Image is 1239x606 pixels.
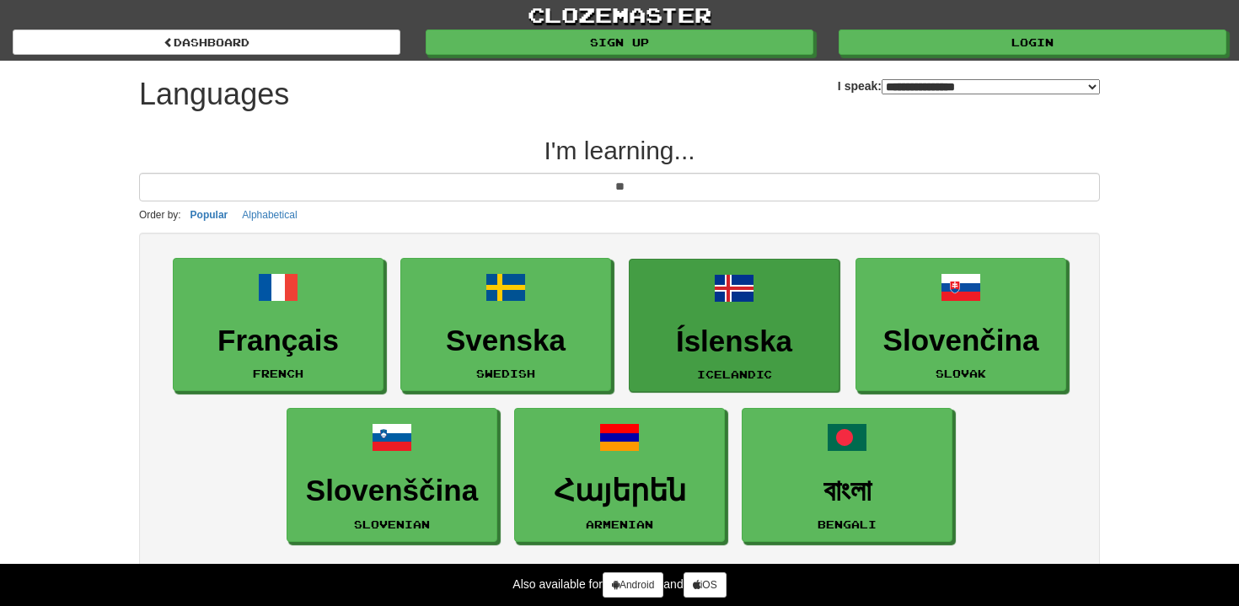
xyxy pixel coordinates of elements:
[173,258,383,392] a: FrançaisFrench
[697,368,772,380] small: Icelandic
[751,475,943,507] h3: বাংলা
[855,258,1066,392] a: SlovenčinaSlovak
[287,408,497,542] a: SlovenščinaSlovenian
[684,572,727,598] a: iOS
[936,367,986,379] small: Slovak
[410,324,602,357] h3: Svenska
[182,324,374,357] h3: Français
[638,325,830,358] h3: Íslenska
[237,206,302,224] button: Alphabetical
[882,79,1100,94] select: I speak:
[139,209,181,221] small: Order by:
[586,518,653,530] small: Armenian
[603,572,663,598] a: Android
[818,518,877,530] small: Bengali
[839,29,1226,55] a: Login
[296,475,488,507] h3: Slovenščina
[185,206,233,224] button: Popular
[400,258,611,392] a: SvenskaSwedish
[354,518,430,530] small: Slovenian
[523,475,716,507] h3: Հայերեն
[426,29,813,55] a: Sign up
[476,367,535,379] small: Swedish
[13,29,400,55] a: dashboard
[865,324,1057,357] h3: Slovenčina
[139,137,1100,164] h2: I'm learning...
[629,259,839,393] a: ÍslenskaIcelandic
[742,408,952,542] a: বাংলাBengali
[139,78,289,111] h1: Languages
[253,367,303,379] small: French
[514,408,725,542] a: ՀայերենArmenian
[838,78,1100,94] label: I speak:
